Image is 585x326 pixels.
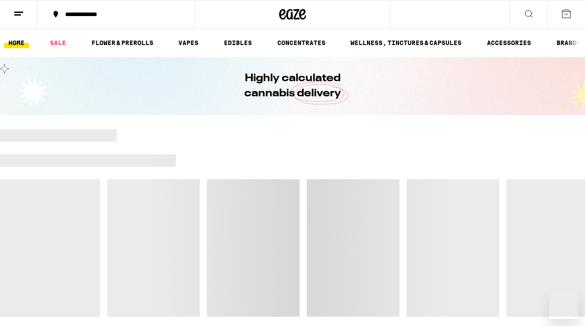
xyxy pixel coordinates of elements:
[549,290,578,319] iframe: Button to launch messaging window
[87,37,158,48] a: FLOWER & PREROLLS
[4,37,29,48] a: HOME
[219,37,256,48] a: EDIBLES
[174,37,203,48] a: VAPES
[219,71,366,101] h1: Highly calculated cannabis delivery
[45,37,70,48] a: SALE
[346,37,466,48] a: WELLNESS, TINCTURES & CAPSULES
[552,37,585,48] a: BRANDS
[482,37,536,48] a: ACCESSORIES
[273,37,330,48] a: CONCENTRATES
